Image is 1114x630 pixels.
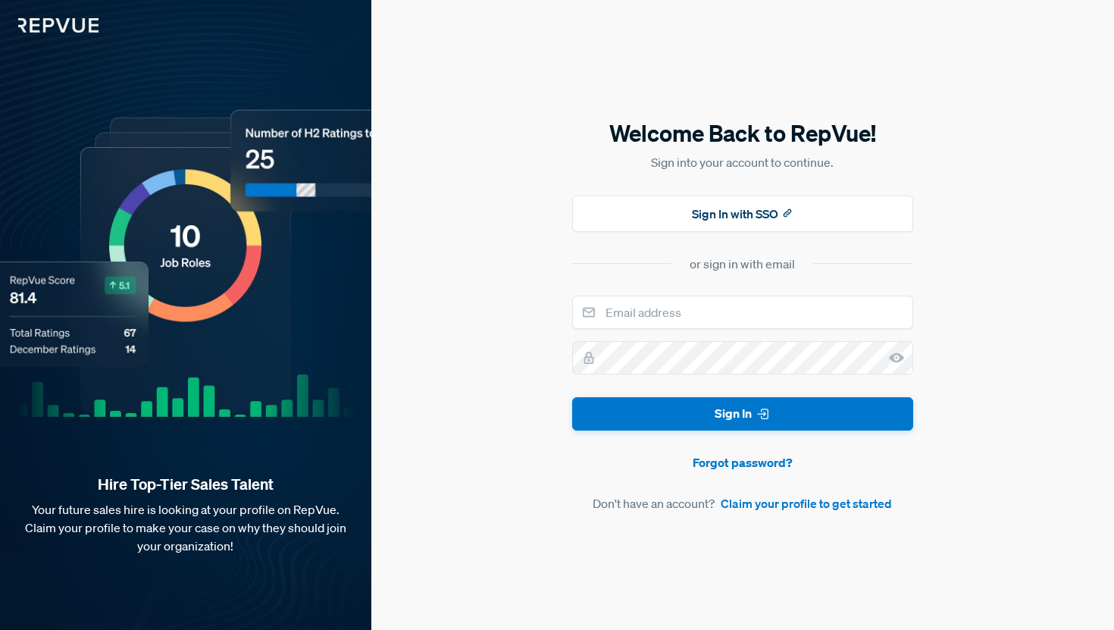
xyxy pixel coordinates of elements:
strong: Hire Top-Tier Sales Talent [24,475,347,494]
article: Don't have an account? [572,494,913,512]
button: Sign In with SSO [572,196,913,232]
a: Forgot password? [572,453,913,472]
p: Your future sales hire is looking at your profile on RepVue. Claim your profile to make your case... [24,500,347,555]
p: Sign into your account to continue. [572,153,913,171]
input: Email address [572,296,913,329]
h5: Welcome Back to RepVue! [572,118,913,149]
a: Claim your profile to get started [721,494,892,512]
button: Sign In [572,397,913,431]
div: or sign in with email [690,255,795,273]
